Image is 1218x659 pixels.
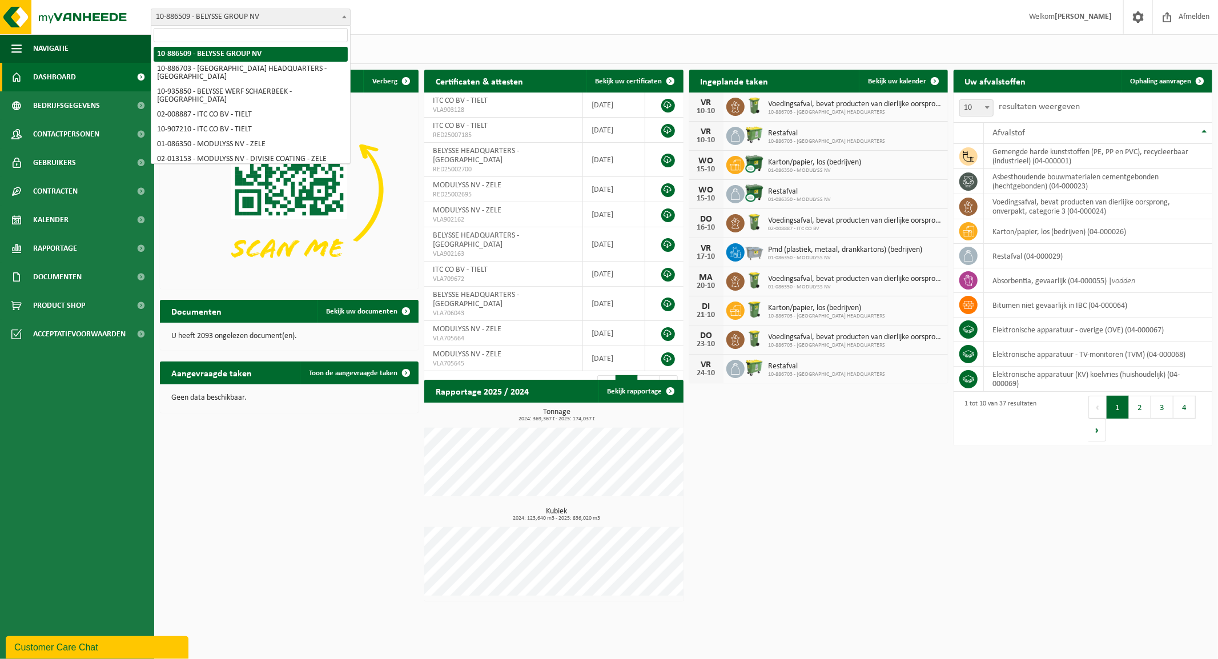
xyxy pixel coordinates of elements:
div: 23-10 [695,340,718,348]
td: restafval (04-000029) [984,244,1212,268]
span: Product Shop [33,291,85,320]
span: 01-086350 - MODULYSS NV [769,255,923,262]
span: 10 [959,99,994,116]
td: [DATE] [583,262,645,287]
span: RED25007185 [433,131,574,140]
td: voedingsafval, bevat producten van dierlijke oorsprong, onverpakt, categorie 3 (04-000024) [984,194,1212,219]
a: Toon de aangevraagde taken [300,361,417,384]
span: ITC CO BV - TIELT [433,97,488,105]
span: Rapportage [33,234,77,263]
img: WB-0140-HPE-GN-50 [745,329,764,348]
a: Bekijk uw kalender [859,70,947,93]
span: Contracten [33,177,78,206]
span: MODULYSS NV - ZELE [433,350,501,359]
h2: Rapportage 2025 / 2024 [424,380,540,402]
span: Voedingsafval, bevat producten van dierlijke oorsprong, onverpakt, categorie 3 [769,275,942,284]
span: Afvalstof [992,128,1025,138]
span: Navigatie [33,34,69,63]
h2: Uw afvalstoffen [954,70,1038,92]
button: 3 [1151,396,1173,419]
img: WB-0660-HPE-GN-51 [745,125,764,144]
li: 10-886703 - [GEOGRAPHIC_DATA] HEADQUARTERS - [GEOGRAPHIC_DATA] [154,62,348,85]
span: Toon de aangevraagde taken [309,369,397,377]
div: VR [695,127,718,136]
td: asbesthoudende bouwmaterialen cementgebonden (hechtgebonden) (04-000023) [984,169,1212,194]
div: DO [695,215,718,224]
div: VR [695,360,718,369]
span: VLA903128 [433,106,574,115]
div: VR [695,98,718,107]
button: Next [1088,419,1106,441]
img: WB-0140-HPE-GN-50 [745,96,764,115]
td: [DATE] [583,346,645,371]
div: 17-10 [695,253,718,261]
span: Voedingsafval, bevat producten van dierlijke oorsprong, onverpakt, categorie 3 [769,100,942,109]
h3: Tonnage [430,408,683,422]
div: VR [695,244,718,253]
span: Documenten [33,263,82,291]
td: karton/papier, los (bedrijven) (04-000026) [984,219,1212,244]
span: Bekijk uw certificaten [596,78,662,85]
img: WB-2500-GAL-GY-01 [745,242,764,261]
a: Ophaling aanvragen [1121,70,1211,93]
span: 10-886703 - [GEOGRAPHIC_DATA] HEADQUARTERS [769,313,886,320]
span: BELYSSE HEADQUARTERS - [GEOGRAPHIC_DATA] [433,147,519,164]
td: [DATE] [583,202,645,227]
span: 10-886509 - BELYSSE GROUP NV [151,9,351,26]
img: WB-1100-CU [745,154,764,174]
span: 10-886703 - [GEOGRAPHIC_DATA] HEADQUARTERS [769,371,886,378]
div: 21-10 [695,311,718,319]
img: WB-0140-HPE-GN-50 [745,212,764,232]
span: RED25002700 [433,165,574,174]
button: Verberg [363,70,417,93]
img: WB-0240-HPE-GN-51 [745,300,764,319]
td: [DATE] [583,287,645,321]
span: 2024: 123,640 m3 - 2025: 836,020 m3 [430,516,683,521]
img: WB-1100-CU [745,183,764,203]
p: Geen data beschikbaar. [171,394,407,402]
span: Bedrijfsgegevens [33,91,100,120]
span: Kalender [33,206,69,234]
div: 10-10 [695,136,718,144]
div: WO [695,156,718,166]
button: 4 [1173,396,1196,419]
div: DO [695,331,718,340]
h2: Documenten [160,300,233,322]
li: 10-935850 - BELYSSE WERF SCHAERBEEK - [GEOGRAPHIC_DATA] [154,85,348,107]
span: VLA705664 [433,334,574,343]
li: 02-008887 - ITC CO BV - TIELT [154,107,348,122]
td: elektronische apparatuur (KV) koelvries (huishoudelijk) (04-000069) [984,367,1212,392]
td: [DATE] [583,143,645,177]
span: ITC CO BV - TIELT [433,122,488,130]
div: 15-10 [695,166,718,174]
div: DI [695,302,718,311]
td: gemengde harde kunststoffen (PE, PP en PVC), recycleerbaar (industrieel) (04-000001) [984,144,1212,169]
iframe: chat widget [6,634,191,659]
h2: Certificaten & attesten [424,70,534,92]
span: Bekijk uw documenten [326,308,397,315]
span: Karton/papier, los (bedrijven) [769,158,862,167]
li: 01-086350 - MODULYSS NV - ZELE [154,137,348,152]
div: 20-10 [695,282,718,290]
span: Bekijk uw kalender [868,78,927,85]
span: Ophaling aanvragen [1130,78,1191,85]
td: [DATE] [583,321,645,346]
span: Acceptatievoorwaarden [33,320,126,348]
a: Bekijk rapportage [598,380,682,403]
div: MA [695,273,718,282]
span: Contactpersonen [33,120,99,148]
span: RED25002695 [433,190,574,199]
span: 10-886703 - [GEOGRAPHIC_DATA] HEADQUARTERS [769,109,942,116]
div: 16-10 [695,224,718,232]
span: 10 [960,100,993,116]
span: 01-086350 - MODULYSS NV [769,196,831,203]
span: ITC CO BV - TIELT [433,266,488,274]
button: 1 [1107,396,1129,419]
span: Voedingsafval, bevat producten van dierlijke oorsprong, onverpakt, categorie 3 [769,333,942,342]
button: 2 [1129,396,1151,419]
img: WB-0660-HPE-GN-51 [745,358,764,377]
h2: Aangevraagde taken [160,361,263,384]
span: VLA706043 [433,309,574,318]
span: MODULYSS NV - ZELE [433,181,501,190]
